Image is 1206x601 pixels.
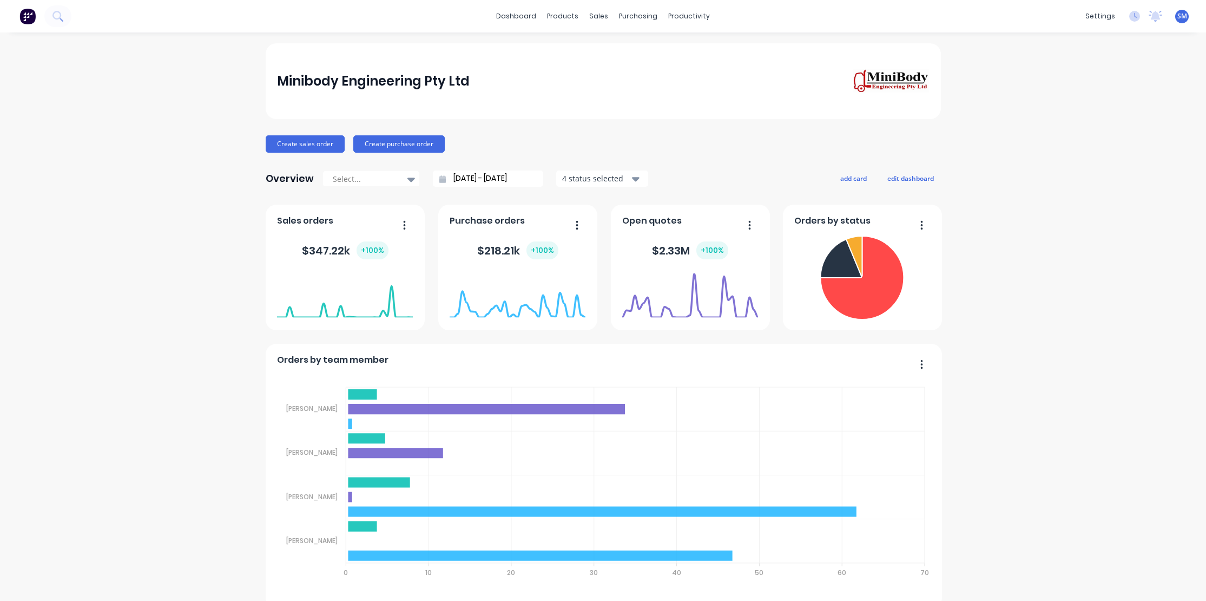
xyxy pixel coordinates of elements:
[614,8,663,24] div: purchasing
[1080,8,1121,24] div: settings
[672,568,681,577] tspan: 40
[755,568,763,577] tspan: 50
[838,568,846,577] tspan: 60
[584,8,614,24] div: sales
[266,135,345,153] button: Create sales order
[880,171,941,185] button: edit dashboard
[491,8,542,24] a: dashboard
[542,8,584,24] div: products
[1177,11,1187,21] span: SM
[286,448,338,457] tspan: [PERSON_NAME]
[556,171,648,187] button: 4 status selected
[286,536,338,545] tspan: [PERSON_NAME]
[696,241,728,259] div: + 100 %
[920,568,929,577] tspan: 70
[853,69,929,94] img: Minibody Engineering Pty Ltd
[590,568,598,577] tspan: 30
[477,241,558,259] div: $ 218.21k
[302,241,388,259] div: $ 347.22k
[277,214,333,227] span: Sales orders
[286,492,338,501] tspan: [PERSON_NAME]
[562,173,630,184] div: 4 status selected
[19,8,36,24] img: Factory
[357,241,388,259] div: + 100 %
[286,404,338,413] tspan: [PERSON_NAME]
[277,354,388,367] span: Orders by team member
[526,241,558,259] div: + 100 %
[266,168,314,190] div: Overview
[652,241,728,259] div: $ 2.33M
[622,214,682,227] span: Open quotes
[794,214,871,227] span: Orders by status
[344,568,348,577] tspan: 0
[833,171,874,185] button: add card
[277,70,470,92] div: Minibody Engineering Pty Ltd
[450,214,525,227] span: Purchase orders
[425,568,432,577] tspan: 10
[507,568,515,577] tspan: 20
[663,8,715,24] div: productivity
[353,135,445,153] button: Create purchase order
